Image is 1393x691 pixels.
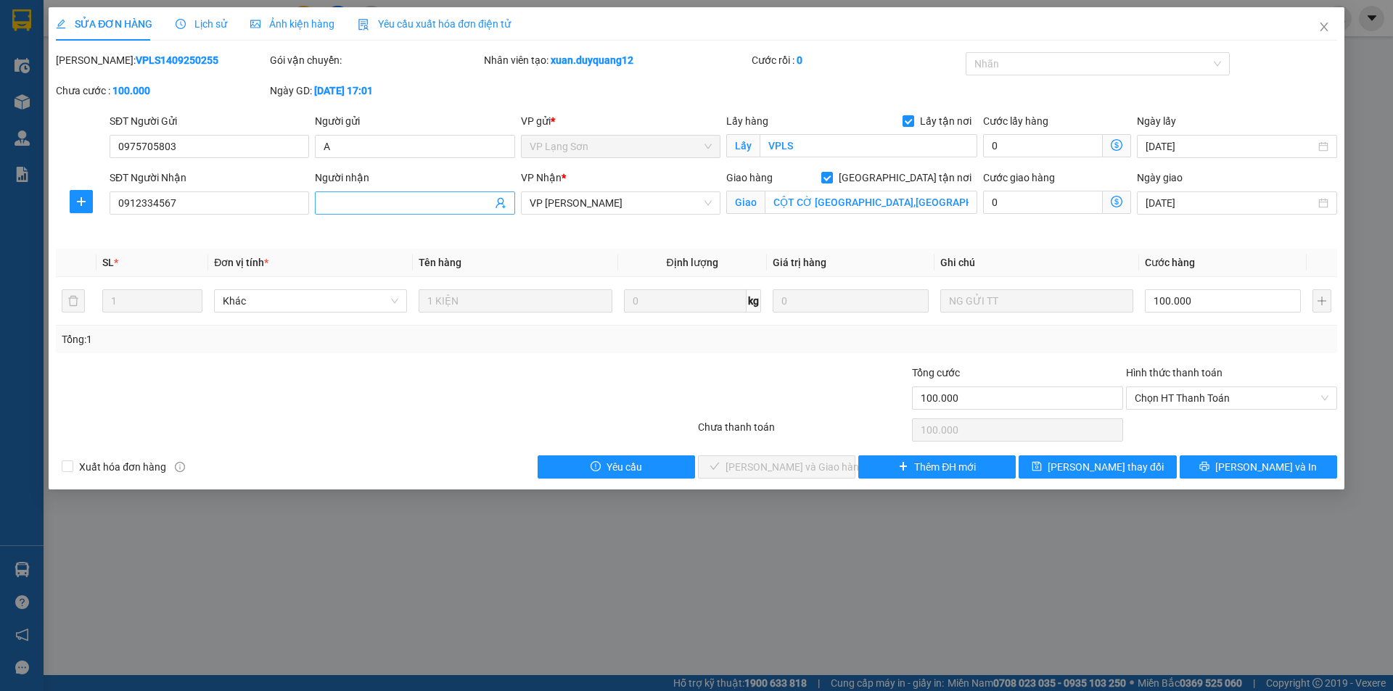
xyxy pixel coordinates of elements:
input: Ghi Chú [940,289,1133,313]
span: Lấy [726,134,760,157]
input: Ngày lấy [1146,138,1315,154]
input: Lấy tận nơi [760,134,977,157]
span: VP Minh Khai [530,192,712,214]
div: Người nhận [315,170,514,186]
input: Cước giao hàng [983,191,1103,214]
div: [PERSON_NAME]: [56,52,267,68]
span: user-add [495,197,506,209]
button: plusThêm ĐH mới [858,455,1016,479]
div: Chưa cước : [56,83,267,99]
span: Thêm ĐH mới [914,459,976,475]
span: SỬA ĐƠN HÀNG [56,18,152,30]
span: Lịch sử [176,18,227,30]
span: kg [747,289,761,313]
span: VP Lạng Sơn [530,136,712,157]
img: icon [358,19,369,30]
b: 0 [797,54,802,66]
span: [PERSON_NAME] thay đổi [1048,459,1164,475]
button: Close [1304,7,1344,48]
span: VP Nhận [521,172,562,183]
span: SL [102,257,114,268]
div: Chưa thanh toán [696,419,911,444]
div: Người gửi [315,113,514,129]
span: Đơn vị tính [214,257,268,268]
span: Yêu cầu [607,459,642,475]
b: [DATE] 17:01 [314,85,373,96]
span: Lấy tận nơi [914,113,977,129]
label: Cước lấy hàng [983,115,1048,127]
span: clock-circle [176,19,186,29]
span: plus [898,461,908,473]
button: save[PERSON_NAME] thay đổi [1019,455,1176,479]
span: save [1032,461,1042,473]
button: check[PERSON_NAME] và Giao hàng [698,455,855,479]
div: Ngày GD: [270,83,481,99]
span: printer [1199,461,1209,473]
span: Định lượng [667,257,718,268]
span: info-circle [175,462,185,472]
span: dollar-circle [1111,139,1122,151]
input: 0 [773,289,929,313]
span: plus [70,196,92,207]
input: VD: Bàn, Ghế [419,289,612,313]
span: exclamation-circle [591,461,601,473]
span: Lấy hàng [726,115,768,127]
div: VP gửi [521,113,720,129]
label: Cước giao hàng [983,172,1055,183]
label: Ngày lấy [1137,115,1176,127]
button: delete [62,289,85,313]
b: 100.000 [112,85,150,96]
button: exclamation-circleYêu cầu [538,455,695,479]
span: [PERSON_NAME] và In [1215,459,1317,475]
span: Giá trị hàng [773,257,826,268]
div: SĐT Người Gửi [110,113,309,129]
div: Tổng: 1 [62,331,538,347]
span: Giao [726,191,765,214]
span: Tên hàng [419,257,461,268]
input: Cước lấy hàng [983,134,1103,157]
span: picture [250,19,260,29]
button: plus [1312,289,1331,313]
span: close [1318,21,1330,33]
input: Giao tận nơi [765,191,977,214]
span: Cước hàng [1145,257,1195,268]
span: Khác [223,290,398,312]
span: dollar-circle [1111,196,1122,207]
th: Ghi chú [934,249,1139,277]
button: plus [70,190,93,213]
label: Hình thức thanh toán [1126,367,1223,378]
div: SĐT Người Nhận [110,170,309,186]
div: Gói vận chuyển: [270,52,481,68]
span: Ảnh kiện hàng [250,18,334,30]
span: [GEOGRAPHIC_DATA] tận nơi [833,170,977,186]
div: Nhân viên tạo: [484,52,749,68]
button: printer[PERSON_NAME] và In [1180,455,1337,479]
b: xuan.duyquang12 [551,54,633,66]
span: Giao hàng [726,172,773,183]
span: Xuất hóa đơn hàng [73,459,172,475]
input: Ngày giao [1146,195,1315,211]
span: Yêu cầu xuất hóa đơn điện tử [358,18,511,30]
b: VPLS1409250255 [136,54,218,66]
span: Tổng cước [912,367,960,378]
span: Chọn HT Thanh Toán [1135,387,1328,409]
span: edit [56,19,66,29]
label: Ngày giao [1137,172,1183,183]
div: Cước rồi : [752,52,963,68]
